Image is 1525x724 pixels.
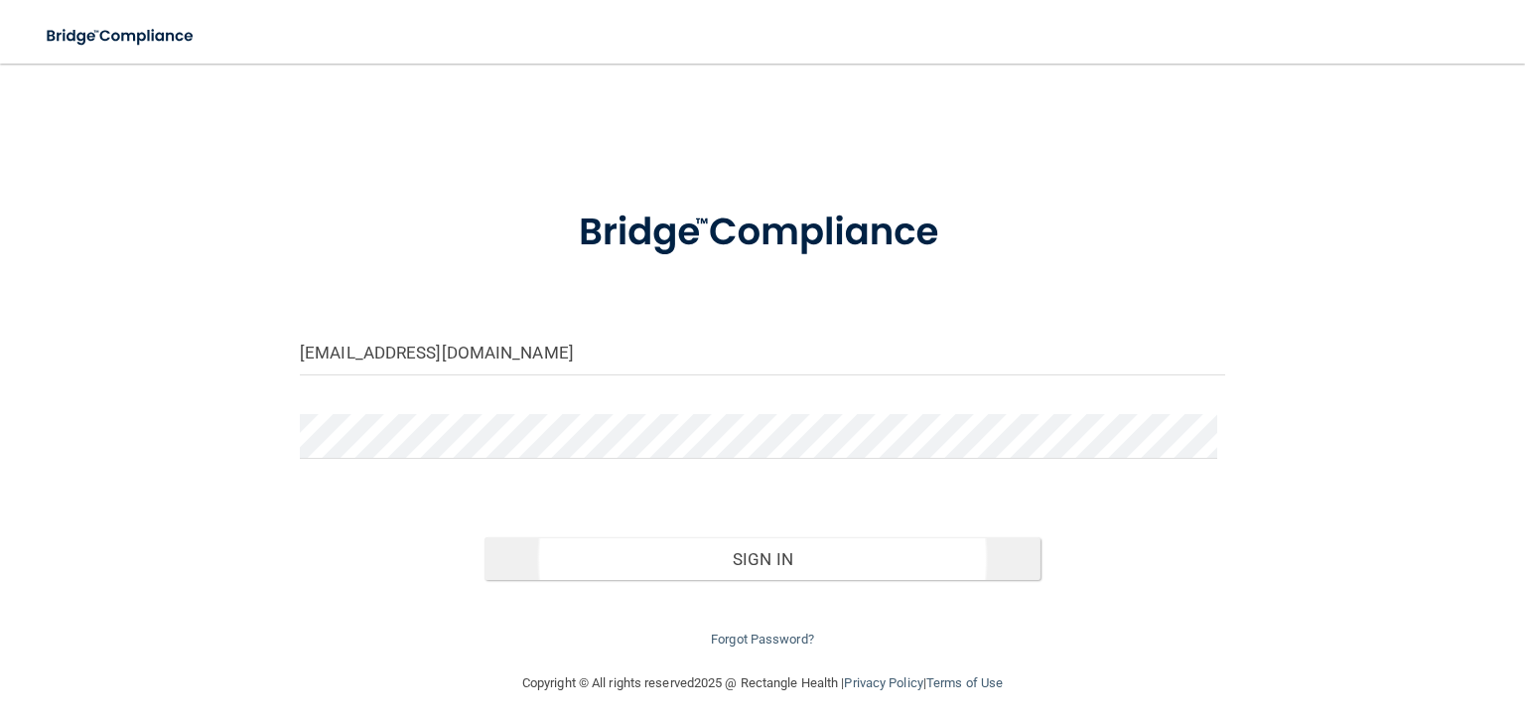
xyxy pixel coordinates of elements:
img: bridge_compliance_login_screen.278c3ca4.svg [30,16,212,57]
a: Forgot Password? [711,632,814,647]
div: Copyright © All rights reserved 2025 @ Rectangle Health | | [400,652,1125,715]
input: Email [300,331,1225,375]
button: Sign In [485,537,1040,581]
img: bridge_compliance_login_screen.278c3ca4.svg [539,183,987,283]
a: Privacy Policy [844,675,922,690]
a: Terms of Use [926,675,1003,690]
